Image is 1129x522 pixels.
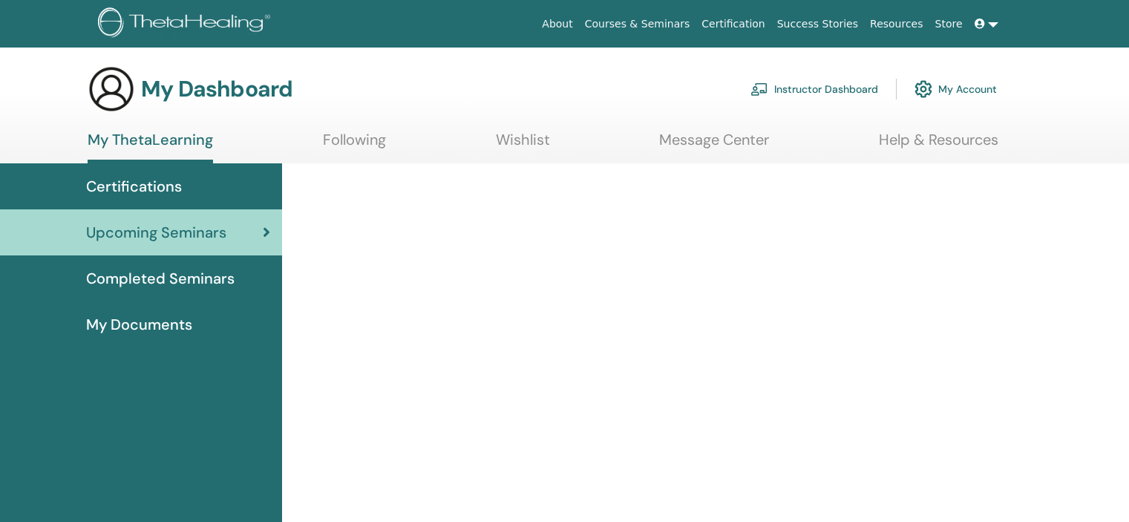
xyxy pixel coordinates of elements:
[141,76,292,102] h3: My Dashboard
[86,313,192,336] span: My Documents
[914,73,997,105] a: My Account
[496,131,550,160] a: Wishlist
[750,82,768,96] img: chalkboard-teacher.svg
[536,10,578,38] a: About
[86,175,182,198] span: Certifications
[579,10,696,38] a: Courses & Seminars
[771,10,864,38] a: Success Stories
[86,267,235,290] span: Completed Seminars
[86,221,226,244] span: Upcoming Seminars
[864,10,929,38] a: Resources
[88,65,135,113] img: generic-user-icon.jpg
[879,131,998,160] a: Help & Resources
[323,131,386,160] a: Following
[750,73,878,105] a: Instructor Dashboard
[88,131,213,163] a: My ThetaLearning
[659,131,769,160] a: Message Center
[696,10,770,38] a: Certification
[98,7,275,41] img: logo.png
[914,76,932,102] img: cog.svg
[929,10,969,38] a: Store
